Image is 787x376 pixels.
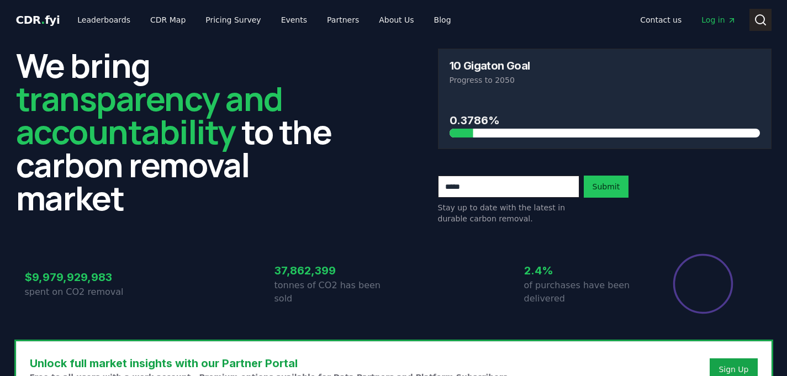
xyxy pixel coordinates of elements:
[719,364,748,375] a: Sign Up
[68,10,139,30] a: Leaderboards
[450,112,760,129] h3: 0.3786%
[318,10,368,30] a: Partners
[584,176,629,198] button: Submit
[274,262,394,279] h3: 37,862,399
[450,60,530,71] h3: 10 Gigaton Goal
[16,13,60,27] span: CDR fyi
[693,10,744,30] a: Log in
[68,10,459,30] nav: Main
[631,10,744,30] nav: Main
[672,253,734,315] div: Percentage of sales delivered
[701,14,736,25] span: Log in
[524,262,643,279] h3: 2.4%
[197,10,270,30] a: Pricing Survey
[274,279,394,305] p: tonnes of CO2 has been sold
[141,10,194,30] a: CDR Map
[41,13,45,27] span: .
[16,12,60,28] a: CDR.fyi
[16,76,283,154] span: transparency and accountability
[438,202,579,224] p: Stay up to date with the latest in durable carbon removal.
[631,10,690,30] a: Contact us
[30,355,511,372] h3: Unlock full market insights with our Partner Portal
[16,49,350,214] h2: We bring to the carbon removal market
[25,269,144,285] h3: $9,979,929,983
[524,279,643,305] p: of purchases have been delivered
[450,75,760,86] p: Progress to 2050
[370,10,422,30] a: About Us
[425,10,460,30] a: Blog
[272,10,316,30] a: Events
[25,285,144,299] p: spent on CO2 removal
